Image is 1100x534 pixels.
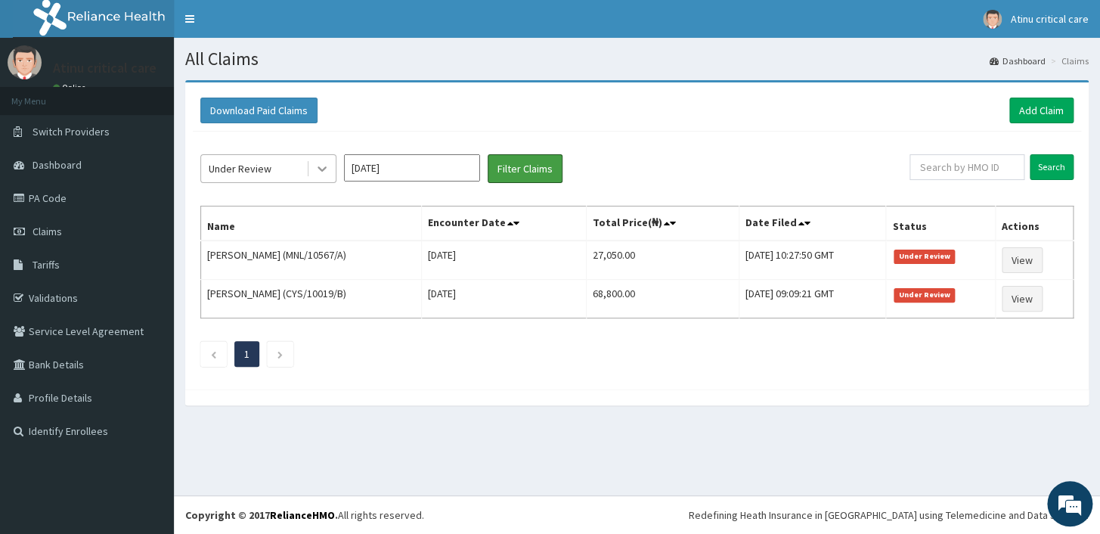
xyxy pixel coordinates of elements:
[995,206,1073,241] th: Actions
[8,45,42,79] img: User Image
[421,280,586,318] td: [DATE]
[210,347,217,361] a: Previous page
[33,125,110,138] span: Switch Providers
[586,241,739,280] td: 27,050.00
[8,365,288,418] textarea: Type your message and hit 'Enter'
[79,85,254,104] div: Chat with us now
[586,280,739,318] td: 68,800.00
[1030,154,1074,180] input: Search
[277,347,284,361] a: Next page
[739,206,886,241] th: Date Filed
[983,10,1002,29] img: User Image
[33,158,82,172] span: Dashboard
[421,206,586,241] th: Encounter Date
[33,225,62,238] span: Claims
[909,154,1024,180] input: Search by HMO ID
[886,206,996,241] th: Status
[421,241,586,280] td: [DATE]
[248,8,284,44] div: Minimize live chat window
[1047,54,1089,67] li: Claims
[488,154,562,183] button: Filter Claims
[185,49,1089,69] h1: All Claims
[201,241,422,280] td: [PERSON_NAME] (MNL/10567/A)
[344,154,480,182] input: Select Month and Year
[33,258,60,272] span: Tariffs
[1009,98,1074,123] a: Add Claim
[990,54,1046,67] a: Dashboard
[1011,12,1089,26] span: Atinu critical care
[244,347,249,361] a: Page 1 is your current page
[201,206,422,241] th: Name
[270,508,335,522] a: RelianceHMO
[1002,286,1043,312] a: View
[174,495,1100,534] footer: All rights reserved.
[894,288,955,302] span: Under Review
[689,508,1089,523] div: Redefining Heath Insurance in [GEOGRAPHIC_DATA] using Telemedicine and Data Science!
[586,206,739,241] th: Total Price(₦)
[894,250,955,263] span: Under Review
[209,161,271,176] div: Under Review
[185,508,338,522] strong: Copyright © 2017 .
[739,280,886,318] td: [DATE] 09:09:21 GMT
[1002,247,1043,273] a: View
[53,61,156,75] p: Atinu critical care
[200,98,318,123] button: Download Paid Claims
[88,166,209,319] span: We're online!
[53,82,89,93] a: Online
[28,76,61,113] img: d_794563401_company_1708531726252_794563401
[201,280,422,318] td: [PERSON_NAME] (CYS/10019/B)
[739,241,886,280] td: [DATE] 10:27:50 GMT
